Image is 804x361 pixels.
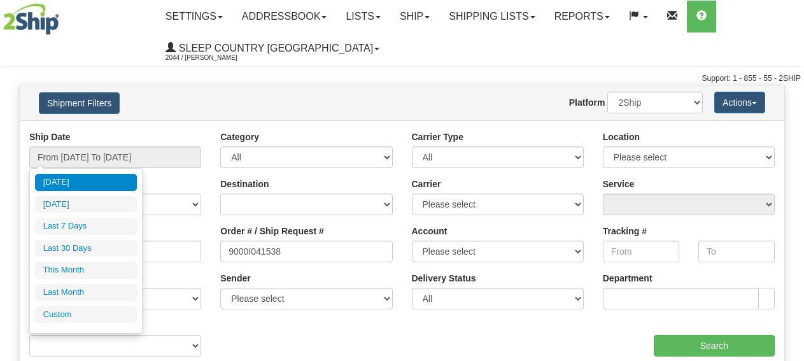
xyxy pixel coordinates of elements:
a: Addressbook [232,1,337,32]
label: Order # / Ship Request # [220,225,324,237]
a: Shipping lists [439,1,544,32]
li: Last Month [35,284,137,301]
label: Carrier Type [412,131,463,143]
iframe: chat widget [775,115,803,245]
li: This Month [35,262,137,279]
span: Sleep Country [GEOGRAPHIC_DATA] [176,43,373,53]
li: Custom [35,306,137,323]
input: From [603,241,679,262]
label: Carrier [412,178,441,190]
label: Ship Date [29,131,71,143]
img: logo2044.jpg [3,3,59,35]
li: [DATE] [35,174,137,191]
a: Ship [390,1,439,32]
a: Lists [336,1,390,32]
button: Actions [714,92,765,113]
a: Settings [156,1,232,32]
input: Search [654,335,775,357]
button: Shipment Filters [39,92,120,114]
label: Delivery Status [412,272,476,285]
label: Account [412,225,448,237]
label: Destination [220,178,269,190]
li: [DATE] [35,196,137,213]
label: Department [603,272,652,285]
label: Platform [569,96,605,109]
label: Location [603,131,640,143]
a: Reports [545,1,619,32]
a: Sleep Country [GEOGRAPHIC_DATA] 2044 / [PERSON_NAME] [156,32,389,64]
li: Last 30 Days [35,240,137,257]
div: Support: 1 - 855 - 55 - 2SHIP [3,73,801,84]
input: To [698,241,775,262]
label: Service [603,178,635,190]
li: Last 7 Days [35,218,137,235]
label: Tracking # [603,225,647,237]
label: Category [220,131,259,143]
label: Sender [220,272,250,285]
span: 2044 / [PERSON_NAME] [166,52,261,64]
